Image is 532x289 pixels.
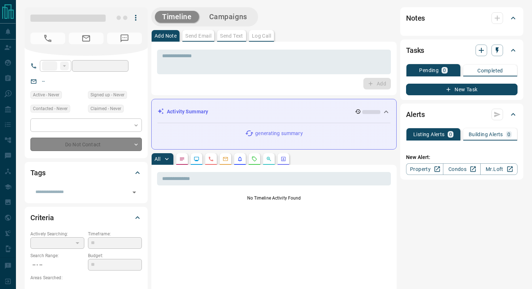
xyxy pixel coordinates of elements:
p: Areas Searched: [30,275,142,281]
div: Tasks [406,42,518,59]
p: Add Note [155,33,177,38]
div: Activity Summary [157,105,390,118]
p: Activity Summary [167,108,208,116]
p: 0 [449,132,452,137]
button: Open [129,187,139,197]
button: Campaigns [202,11,254,23]
div: Criteria [30,209,142,226]
span: Contacted - Never [33,105,68,112]
a: Condos [443,163,480,175]
svg: Emails [223,156,228,162]
svg: Notes [179,156,185,162]
a: Property [406,163,443,175]
p: All [155,156,160,162]
p: 0 [443,68,446,73]
p: Budget: [88,252,142,259]
h2: Notes [406,12,425,24]
p: generating summary [255,130,303,137]
span: Active - Never [33,91,59,99]
p: Actively Searching: [30,231,84,237]
svg: Agent Actions [280,156,286,162]
svg: Lead Browsing Activity [194,156,199,162]
h2: Tags [30,167,45,179]
svg: Calls [208,156,214,162]
p: Building Alerts [469,132,503,137]
p: 0 [507,132,510,137]
h2: Alerts [406,109,425,120]
div: Do Not Contact [30,138,142,151]
span: Claimed - Never [90,105,121,112]
p: -- - -- [30,259,84,271]
p: Search Range: [30,252,84,259]
span: Signed up - Never [90,91,124,99]
h2: Tasks [406,45,424,56]
a: Mr.Loft [480,163,518,175]
div: Notes [406,9,518,27]
button: New Task [406,84,518,95]
span: No Email [69,33,104,44]
div: Alerts [406,106,518,123]
span: No Number [107,33,142,44]
a: -- [42,78,45,84]
p: Pending [419,68,439,73]
p: No Timeline Activity Found [157,195,391,201]
svg: Opportunities [266,156,272,162]
h2: Criteria [30,212,54,223]
p: Timeframe: [88,231,142,237]
p: Listing Alerts [413,132,445,137]
button: Timeline [155,11,199,23]
svg: Requests [252,156,257,162]
span: No Number [30,33,65,44]
div: Tags [30,164,142,181]
svg: Listing Alerts [237,156,243,162]
p: New Alert: [406,154,518,161]
p: Completed [477,68,503,73]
